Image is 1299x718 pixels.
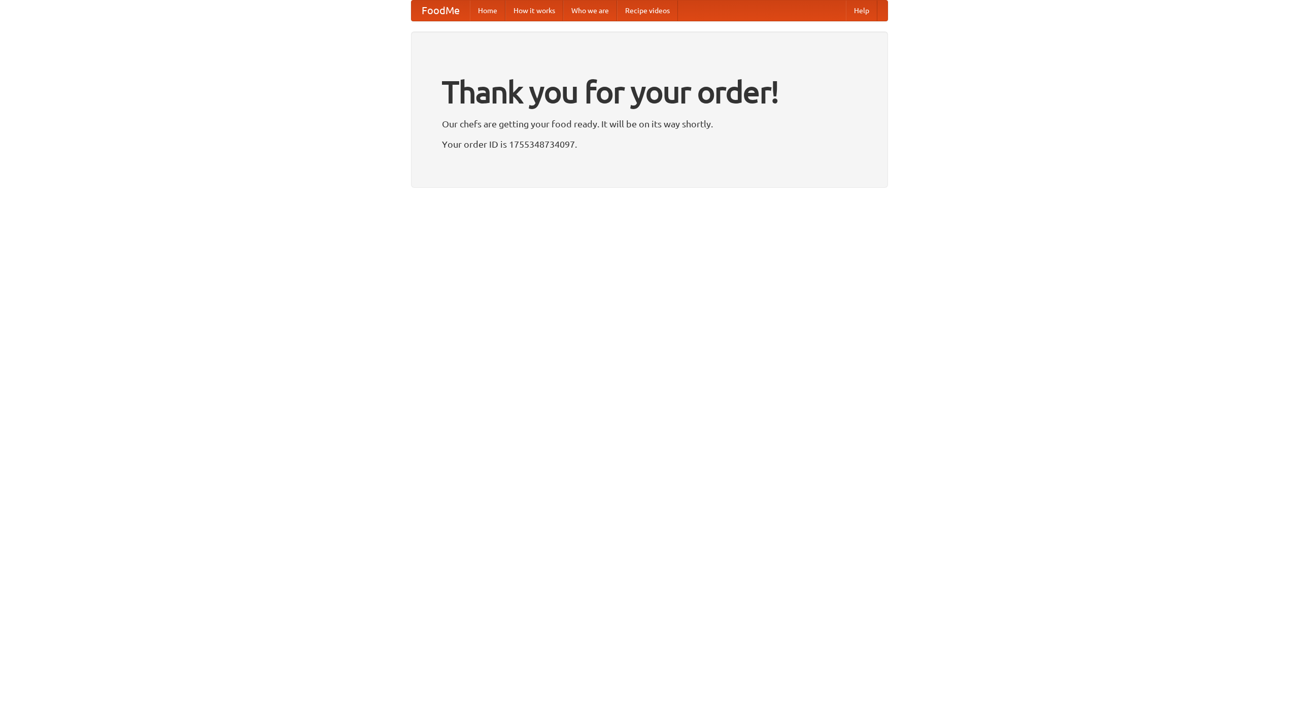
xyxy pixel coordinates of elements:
h1: Thank you for your order! [442,67,857,116]
p: Our chefs are getting your food ready. It will be on its way shortly. [442,116,857,131]
a: How it works [505,1,563,21]
a: Home [470,1,505,21]
a: Recipe videos [617,1,678,21]
p: Your order ID is 1755348734097. [442,136,857,152]
a: FoodMe [412,1,470,21]
a: Who we are [563,1,617,21]
a: Help [846,1,877,21]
